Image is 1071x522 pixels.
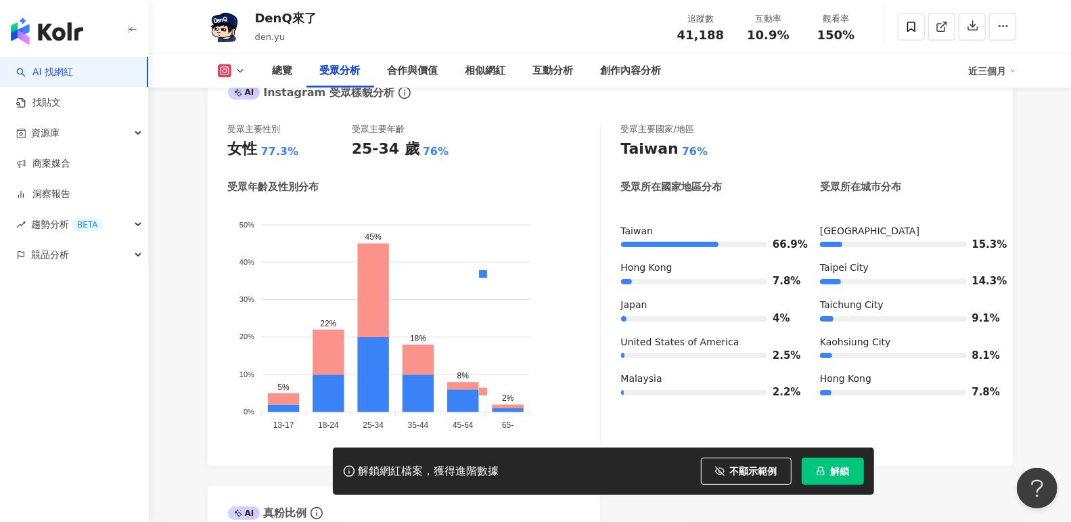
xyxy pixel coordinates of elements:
span: 7.8% [972,387,993,397]
div: 追蹤數 [675,12,727,26]
div: 互動分析 [533,63,574,79]
span: den.yu [255,32,286,42]
span: 解鎖 [831,466,850,477]
div: AI [228,506,260,520]
tspan: 40% [239,258,254,266]
tspan: 30% [239,295,254,303]
span: 15.3% [972,240,993,250]
a: 洞察報告 [16,188,70,201]
tspan: 35-44 [408,421,429,431]
span: 66.9% [773,240,793,250]
span: 2.2% [773,387,793,397]
span: 9.1% [972,313,993,324]
a: searchAI 找網紅 [16,66,73,79]
div: 真粉比例 [228,506,307,521]
tspan: 18-24 [318,421,339,431]
div: Japan [621,299,794,312]
div: Malaysia [621,372,794,386]
button: 不顯示範例 [701,458,792,485]
div: Hong Kong [621,261,794,275]
tspan: 45-64 [453,421,474,431]
div: Taichung City [820,299,993,312]
div: 女性 [228,139,258,160]
tspan: 10% [239,370,254,378]
div: AI [228,86,260,100]
div: 77.3% [261,144,299,159]
div: Taipei City [820,261,993,275]
tspan: 65- [502,421,514,431]
div: DenQ來了 [255,9,317,26]
div: 合作與價值 [388,63,438,79]
span: 2.5% [773,351,793,361]
button: 解鎖 [802,458,864,485]
tspan: 20% [239,333,254,341]
span: rise [16,220,26,230]
div: BETA [72,218,103,232]
div: 近三個月 [969,60,1016,82]
span: 41,188 [677,28,724,42]
tspan: 13-17 [273,421,294,431]
span: 14.3% [972,276,993,286]
div: Kaohsiung City [820,336,993,349]
img: logo [11,18,83,45]
div: 76% [682,144,708,159]
a: 找貼文 [16,96,61,110]
tspan: 0% [244,408,254,416]
div: [GEOGRAPHIC_DATA] [820,225,993,238]
span: 7.8% [773,276,793,286]
div: 受眾所在城市分布 [820,180,901,194]
span: 8.1% [972,351,993,361]
span: 資源庫 [31,118,60,148]
div: 互動率 [743,12,794,26]
div: Taiwan [621,139,679,160]
span: 10.9% [747,28,789,42]
div: 受眾主要國家/地區 [621,123,694,135]
span: info-circle [396,85,413,101]
span: 4% [773,313,793,324]
div: United States of America [621,336,794,349]
div: Hong Kong [820,372,993,386]
div: Instagram 受眾樣貌分析 [228,85,394,100]
div: 受眾主要性別 [228,123,281,135]
div: 受眾所在國家地區分布 [621,180,723,194]
span: 不顯示範例 [730,466,777,477]
tspan: 50% [239,220,254,228]
span: 競品分析 [31,240,69,270]
div: 25-34 歲 [352,139,419,160]
div: 解鎖網紅檔案，獲得進階數據 [359,464,499,479]
a: 商案媒合 [16,157,70,171]
tspan: 25-34 [363,421,384,431]
div: 受眾主要年齡 [352,123,405,135]
span: 150% [817,28,855,42]
div: 創作內容分析 [601,63,662,79]
div: Taiwan [621,225,794,238]
div: 總覽 [273,63,293,79]
div: 受眾年齡及性別分布 [228,180,319,194]
img: KOL Avatar [204,7,245,47]
span: 趨勢分析 [31,209,103,240]
div: 相似網紅 [465,63,506,79]
span: info-circle [309,505,325,521]
div: 觀看率 [811,12,862,26]
div: 76% [423,144,449,159]
span: lock [816,466,825,476]
div: 受眾分析 [320,63,361,79]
